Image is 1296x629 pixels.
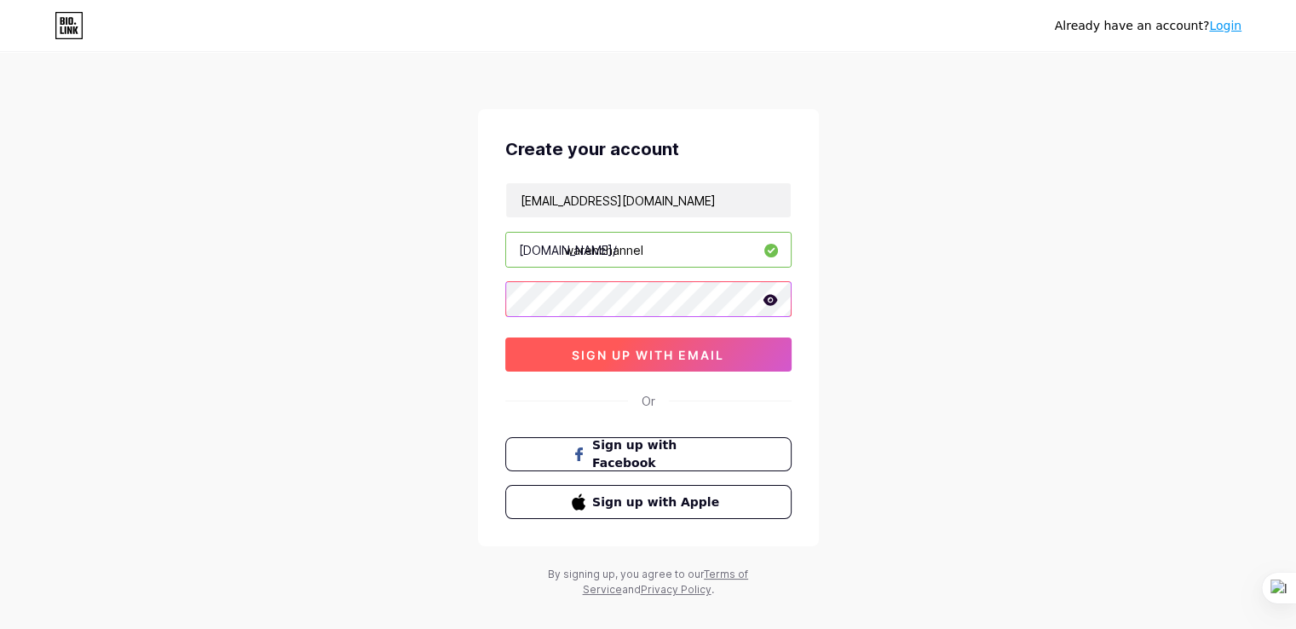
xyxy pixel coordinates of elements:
div: By signing up, you agree to our and . [504,567,793,597]
a: Privacy Policy [641,583,711,596]
div: Or [642,392,655,410]
input: username [506,233,791,267]
button: Sign up with Apple [505,485,792,519]
div: Already have an account? [1055,17,1241,35]
button: sign up with email [505,338,792,372]
a: Login [1209,19,1241,32]
div: Create your account [505,136,792,162]
span: Sign up with Apple [592,493,724,511]
span: sign up with email [572,348,724,362]
button: Sign up with Facebook [505,437,792,471]
input: Email [506,183,791,217]
span: Sign up with Facebook [592,436,724,472]
div: [DOMAIN_NAME]/ [519,241,617,259]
